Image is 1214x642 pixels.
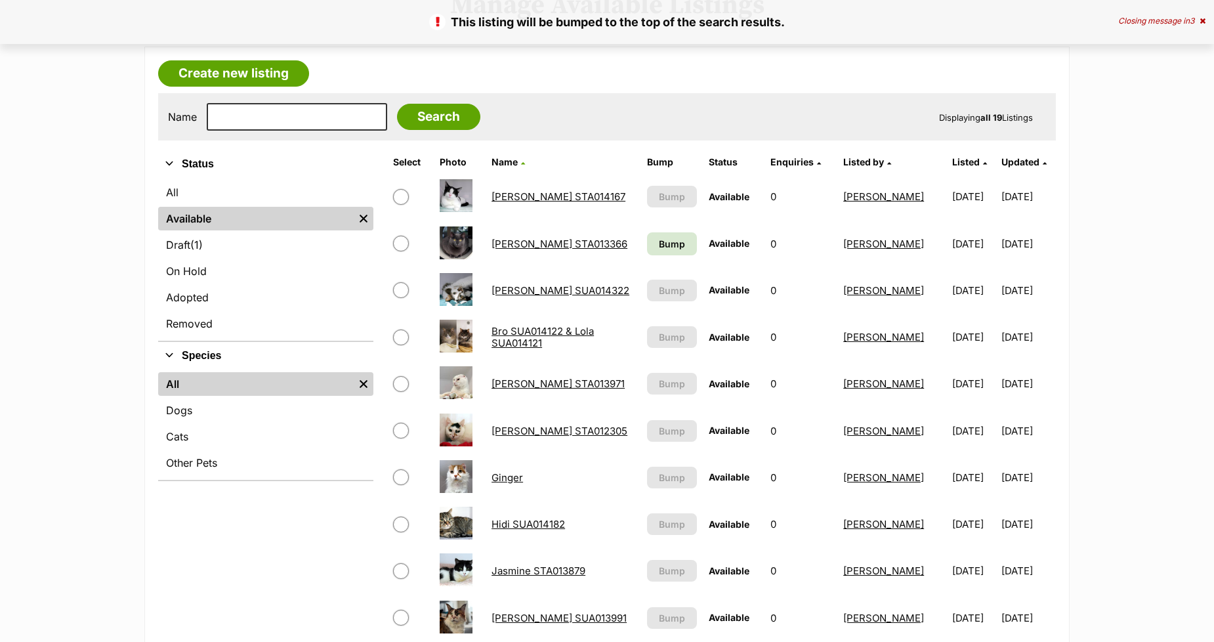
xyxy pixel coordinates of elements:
td: [DATE] [947,268,1000,313]
a: Draft [158,233,373,257]
a: Ginger [492,471,523,484]
span: Available [709,378,749,389]
a: Listed by [843,156,891,167]
a: Adopted [158,286,373,309]
a: [PERSON_NAME] [843,284,924,297]
a: Remove filter [354,207,373,230]
td: [DATE] [1001,502,1055,547]
td: [DATE] [947,221,1000,267]
a: [PERSON_NAME] STA013971 [492,377,625,390]
td: 0 [765,408,837,454]
span: Bump [659,190,685,203]
a: Bump [647,232,697,255]
td: 0 [765,268,837,313]
a: Remove filter [354,372,373,396]
a: Hidi SUA014182 [492,518,565,530]
span: Displaying Listings [939,112,1033,123]
span: Available [709,565,749,576]
button: Bump [647,607,697,629]
button: Bump [647,280,697,301]
span: Available [709,332,749,343]
span: Available [709,519,749,530]
a: [PERSON_NAME] [843,425,924,437]
td: [DATE] [947,314,1000,360]
span: Available [709,191,749,202]
a: Updated [1001,156,1047,167]
span: (1) [190,237,203,253]
td: 0 [765,595,837,641]
button: Bump [647,513,697,535]
a: [PERSON_NAME] [843,331,924,343]
input: Search [397,104,480,130]
td: [DATE] [947,361,1000,406]
td: [DATE] [947,455,1000,500]
button: Species [158,347,373,364]
span: Bump [659,471,685,484]
div: Closing message in [1118,16,1205,26]
span: Bump [659,237,685,251]
a: [PERSON_NAME] SUA013991 [492,612,627,624]
div: Status [158,178,373,341]
a: Create new listing [158,60,309,87]
span: Listed by [843,156,884,167]
div: Species [158,370,373,480]
a: [PERSON_NAME] STA014167 [492,190,625,203]
td: [DATE] [1001,595,1055,641]
a: Cats [158,425,373,448]
a: Jasmine STA013879 [492,565,585,577]
a: [PERSON_NAME] [843,377,924,390]
a: [PERSON_NAME] [843,612,924,624]
span: Updated [1001,156,1039,167]
td: [DATE] [1001,268,1055,313]
span: Bump [659,611,685,625]
span: Name [492,156,518,167]
td: [DATE] [1001,408,1055,454]
td: [DATE] [1001,455,1055,500]
strong: all 19 [980,112,1002,123]
a: [PERSON_NAME] [843,238,924,250]
a: Available [158,207,354,230]
td: 0 [765,314,837,360]
a: [PERSON_NAME] [843,471,924,484]
span: translation missing: en.admin.listings.index.attributes.enquiries [770,156,814,167]
th: Status [703,152,764,173]
td: [DATE] [1001,361,1055,406]
td: [DATE] [1001,314,1055,360]
span: Bump [659,330,685,344]
td: [DATE] [1001,174,1055,219]
a: [PERSON_NAME] [843,190,924,203]
button: Status [158,156,373,173]
th: Bump [642,152,702,173]
td: 0 [765,548,837,593]
p: This listing will be bumped to the top of the search results. [13,13,1201,31]
td: [DATE] [947,174,1000,219]
span: Bump [659,377,685,391]
a: Listed [952,156,987,167]
td: 0 [765,361,837,406]
span: Available [709,238,749,249]
span: Bump [659,564,685,578]
a: Enquiries [770,156,821,167]
a: Dogs [158,398,373,422]
a: [PERSON_NAME] STA013366 [492,238,627,250]
th: Photo [434,152,486,173]
td: 0 [765,455,837,500]
span: Bump [659,517,685,531]
td: [DATE] [947,502,1000,547]
td: 0 [765,502,837,547]
a: On Hold [158,259,373,283]
th: Select [388,152,432,173]
span: Bump [659,284,685,297]
button: Bump [647,186,697,207]
button: Bump [647,420,697,442]
td: [DATE] [1001,548,1055,593]
td: 0 [765,174,837,219]
a: Name [492,156,525,167]
a: Bro SUA014122 & Lola SUA014121 [492,325,594,349]
a: Other Pets [158,451,373,475]
a: [PERSON_NAME] [843,565,924,577]
a: [PERSON_NAME] [843,518,924,530]
a: Removed [158,312,373,335]
td: [DATE] [947,408,1000,454]
span: Bump [659,424,685,438]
